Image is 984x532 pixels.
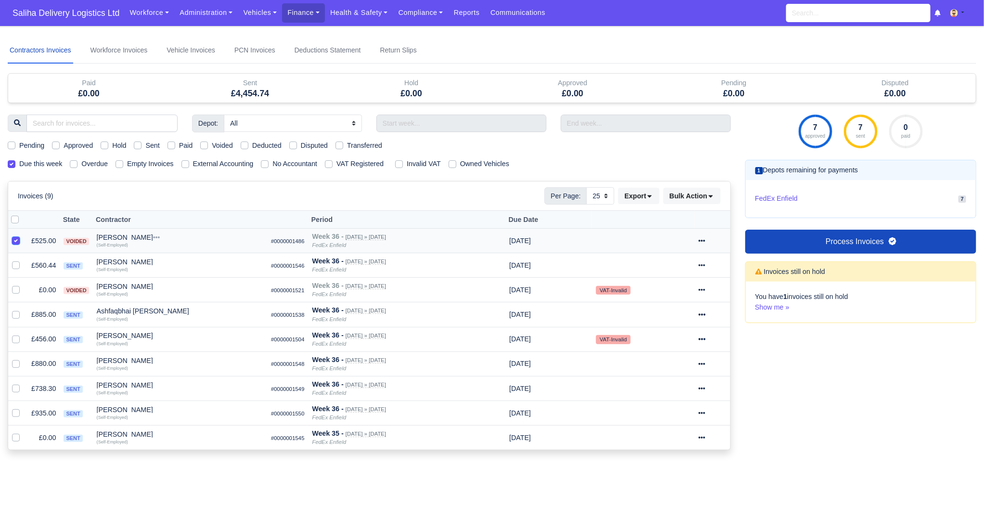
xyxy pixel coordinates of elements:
[97,283,263,290] div: [PERSON_NAME]
[97,431,263,438] div: [PERSON_NAME]
[822,89,969,99] h5: £0.00
[346,431,386,437] small: [DATE] » [DATE]
[97,308,263,314] div: Ashfaqbhai [PERSON_NAME]
[271,361,305,367] small: #0000001548
[64,262,82,270] span: sent
[312,291,346,297] i: FedEx Enfield
[755,194,798,204] span: FedEx Enfield
[293,38,363,64] a: Deductions Statement
[346,283,386,289] small: [DATE] » [DATE]
[618,188,659,204] button: Export
[376,115,546,132] input: Start week...
[97,267,128,272] small: (Self-Employed)
[312,429,343,437] strong: Week 35 -
[544,187,587,205] span: Per Page:
[509,286,531,294] span: 5 days from now
[177,89,324,99] h5: £4,454.74
[238,3,282,22] a: Vehicles
[177,78,324,89] div: Sent
[308,211,505,229] th: Period
[746,282,976,323] div: You have invoices still on hold
[378,38,418,64] a: Return Slips
[81,158,108,169] label: Overdue
[346,333,386,339] small: [DATE] » [DATE]
[112,140,126,151] label: Hold
[97,382,263,389] div: [PERSON_NAME]
[755,268,826,276] h6: Invoices still on hold
[407,158,441,169] label: Invalid VAT
[27,278,60,302] td: £0.00
[755,166,858,174] h6: Depots remaining for payments
[15,89,162,99] h5: £0.00
[312,439,346,445] i: FedEx Enfield
[27,426,60,450] td: £0.00
[282,3,325,22] a: Finance
[97,357,263,364] div: [PERSON_NAME]
[338,89,485,99] h5: £0.00
[27,302,60,327] td: £885.00
[64,238,89,245] span: voided
[272,158,317,169] label: No Accountant
[509,409,531,417] span: 5 days from now
[312,356,343,363] strong: Week 36 -
[165,38,217,64] a: Vehicle Invoices
[8,4,124,23] a: Saliha Delivery Logistics Ltd
[312,341,346,347] i: FedEx Enfield
[312,415,346,420] i: FedEx Enfield
[505,211,592,229] th: Due Date
[60,211,92,229] th: State
[509,311,531,318] span: 5 days from now
[448,3,485,22] a: Reports
[271,435,305,441] small: #0000001545
[64,435,82,442] span: sent
[97,332,263,339] div: [PERSON_NAME]
[331,74,492,103] div: Hold
[755,190,967,208] a: FedEx Enfield 7
[8,74,169,103] div: Paid
[97,317,128,322] small: (Self-Employed)
[192,115,224,132] span: Depot:
[346,357,386,363] small: [DATE] » [DATE]
[312,331,343,339] strong: Week 36 -
[271,386,305,392] small: #0000001549
[179,140,193,151] label: Paid
[64,410,82,417] span: sent
[346,234,386,240] small: [DATE] » [DATE]
[271,263,305,269] small: #0000001546
[169,74,331,103] div: Sent
[93,211,267,229] th: Contractor
[312,267,346,272] i: FedEx Enfield
[64,287,89,294] span: voided
[8,3,124,23] span: Saliha Delivery Logistics Ltd
[312,380,343,388] strong: Week 36 -
[338,78,485,89] div: Hold
[26,115,178,132] input: Search for invoices...
[64,336,82,343] span: sent
[499,78,646,89] div: Approved
[124,3,174,22] a: Workforce
[97,406,263,413] div: [PERSON_NAME]
[958,195,966,203] span: 7
[325,3,393,22] a: Health & Safety
[346,259,386,265] small: [DATE] » [DATE]
[97,243,128,247] small: (Self-Employed)
[596,335,631,344] small: VAT-Invalid
[19,140,44,151] label: Pending
[27,351,60,376] td: £880.00
[64,386,82,393] span: sent
[312,242,346,248] i: FedEx Enfield
[312,282,343,289] strong: Week 36 -
[663,188,721,204] button: Bulk Action
[347,140,382,151] label: Transferred
[301,140,328,151] label: Disputed
[27,401,60,426] td: £935.00
[174,3,238,22] a: Administration
[271,238,305,244] small: #0000001486
[97,415,128,420] small: (Self-Employed)
[97,259,263,265] div: [PERSON_NAME]
[18,192,53,200] h6: Invoices (9)
[97,390,128,395] small: (Self-Employed)
[936,486,984,532] iframe: Chat Widget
